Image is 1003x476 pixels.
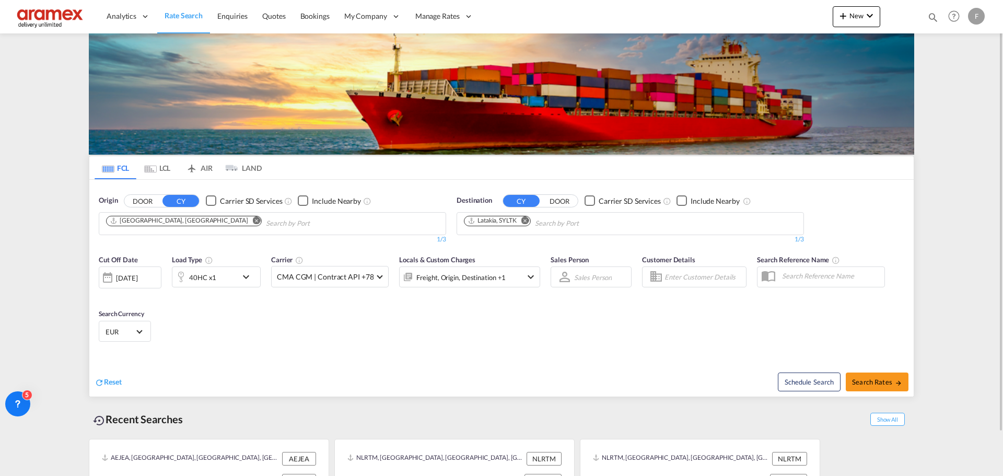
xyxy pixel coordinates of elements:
div: NLRTM, Rotterdam, Netherlands, Western Europe, Europe [593,452,769,466]
span: Locals & Custom Charges [399,256,475,264]
div: Latakia, SYLTK [468,216,517,225]
input: Chips input. [535,215,634,232]
span: Quotes [262,11,285,20]
md-icon: icon-chevron-down [240,271,258,283]
md-icon: icon-arrow-right [895,379,902,387]
span: Reset [104,377,122,386]
md-checkbox: Checkbox No Ink [677,195,740,206]
span: Rate Search [165,11,203,20]
md-chips-wrap: Chips container. Use arrow keys to select chips. [462,213,638,232]
span: Enquiries [217,11,248,20]
md-pagination-wrapper: Use the left and right arrow keys to navigate between tabs [95,156,262,179]
div: Carrier SD Services [220,196,282,206]
md-icon: Unchecked: Ignores neighbouring ports when fetching rates.Checked : Includes neighbouring ports w... [743,197,751,205]
md-datepicker: Select [99,287,107,301]
div: Freight Origin Destination Factory Stuffing [416,270,506,285]
div: Help [945,7,968,26]
span: Show All [870,413,905,426]
md-icon: Unchecked: Ignores neighbouring ports when fetching rates.Checked : Includes neighbouring ports w... [363,197,371,205]
div: Jebel Ali, AEJEA [110,216,248,225]
button: CY [503,195,540,207]
md-icon: Your search will be saved by the below given name [832,256,840,264]
button: Remove [246,216,261,227]
div: F [968,8,985,25]
div: Carrier SD Services [599,196,661,206]
md-icon: Unchecked: Search for CY (Container Yard) services for all selected carriers.Checked : Search for... [284,197,293,205]
div: AEJEA, Jebel Ali, United Arab Emirates, Middle East, Middle East [102,452,279,466]
div: Press delete to remove this chip. [468,216,519,225]
md-select: Select Currency: € EUREuro [104,324,145,339]
input: Enter Customer Details [664,269,743,285]
md-icon: icon-plus 400-fg [837,9,849,22]
div: icon-refreshReset [95,377,122,388]
md-chips-wrap: Chips container. Use arrow keys to select chips. [104,213,369,232]
span: Help [945,7,963,25]
md-checkbox: Checkbox No Ink [585,195,661,206]
div: NLRTM [772,452,807,466]
span: Cut Off Date [99,256,138,264]
md-checkbox: Checkbox No Ink [206,195,282,206]
md-icon: icon-chevron-down [864,9,876,22]
div: Include Nearby [312,196,361,206]
span: Customer Details [642,256,695,264]
div: Freight Origin Destination Factory Stuffingicon-chevron-down [399,266,540,287]
div: 1/3 [99,235,446,244]
div: OriginDOOR CY Checkbox No InkUnchecked: Search for CY (Container Yard) services for all selected ... [89,180,914,397]
md-checkbox: Checkbox No Ink [298,195,361,206]
div: Press delete to remove this chip. [110,216,250,225]
span: CMA CGM | Contract API +78 [277,272,374,282]
md-select: Sales Person [573,270,613,285]
div: 1/3 [457,235,804,244]
md-icon: Unchecked: Search for CY (Container Yard) services for all selected carriers.Checked : Search for... [663,197,671,205]
md-icon: icon-chevron-down [524,271,537,283]
span: My Company [344,11,387,21]
div: Include Nearby [691,196,740,206]
span: Origin [99,195,118,206]
span: Search Rates [852,378,902,386]
div: icon-magnify [927,11,939,27]
span: Destination [457,195,492,206]
span: Sales Person [551,256,589,264]
span: Manage Rates [415,11,460,21]
button: icon-plus 400-fgNewicon-chevron-down [833,6,880,27]
md-icon: icon-backup-restore [93,414,106,427]
div: [DATE] [116,273,137,283]
div: NLRTM, Rotterdam, Netherlands, Western Europe, Europe [347,452,524,466]
span: Analytics [107,11,136,21]
span: Search Currency [99,310,144,318]
md-icon: icon-magnify [927,11,939,23]
md-tab-item: FCL [95,156,136,179]
button: DOOR [541,195,578,207]
span: Load Type [172,256,213,264]
span: EUR [106,327,135,336]
span: New [837,11,876,20]
button: DOOR [124,195,161,207]
div: 40HC x1 [189,270,216,285]
img: dca169e0c7e311edbe1137055cab269e.png [16,5,86,28]
md-icon: The selected Trucker/Carrierwill be displayed in the rate results If the rates are from another f... [295,256,304,264]
div: [DATE] [99,266,161,288]
div: AEJEA [282,452,316,466]
span: Carrier [271,256,304,264]
span: Bookings [300,11,330,20]
div: Recent Searches [89,408,187,431]
md-icon: icon-information-outline [205,256,213,264]
md-icon: icon-airplane [185,162,198,170]
md-tab-item: AIR [178,156,220,179]
input: Search Reference Name [777,268,884,284]
md-tab-item: LAND [220,156,262,179]
span: Search Reference Name [757,256,840,264]
md-tab-item: LCL [136,156,178,179]
input: Chips input. [266,215,365,232]
button: Search Ratesicon-arrow-right [846,373,908,391]
button: Remove [515,216,530,227]
button: Note: By default Schedule search will only considerorigin ports, destination ports and cut off da... [778,373,841,391]
div: 40HC x1icon-chevron-down [172,266,261,287]
button: CY [162,195,199,207]
div: NLRTM [527,452,562,466]
md-icon: icon-refresh [95,378,104,387]
img: LCL+%26+FCL+BACKGROUND.png [89,33,914,155]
